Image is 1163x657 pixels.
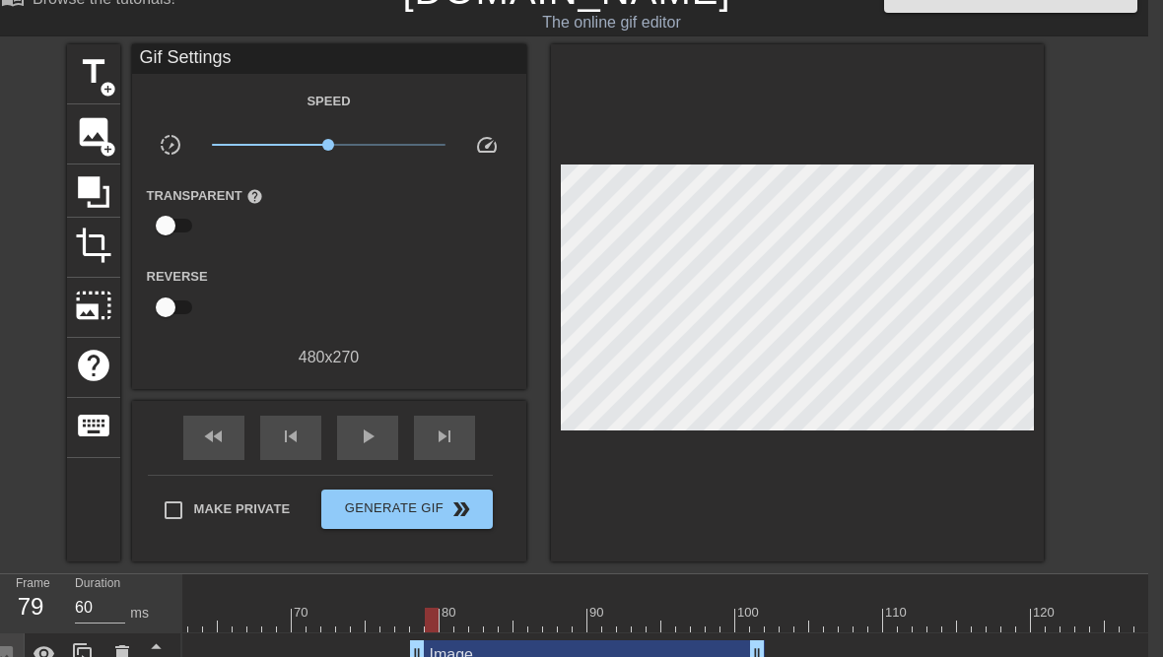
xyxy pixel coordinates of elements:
[159,133,182,157] span: slow_motion_video
[329,497,484,521] span: Generate Gif
[279,425,303,448] span: skip_previous
[75,577,120,589] label: Duration
[100,141,116,158] span: add_circle
[75,227,112,264] span: crop
[75,113,112,151] span: image
[130,603,149,624] div: ms
[147,267,208,287] label: Reverse
[307,92,350,111] label: Speed
[321,490,492,529] button: Generate Gif
[1,574,60,631] div: Frame
[147,186,263,206] label: Transparent
[246,188,263,205] span: help
[294,603,311,623] div: 70
[356,425,379,448] span: play_arrow
[202,425,226,448] span: fast_rewind
[433,425,456,448] span: skip_next
[100,81,116,98] span: add_circle
[589,603,607,623] div: 90
[132,44,526,74] div: Gif Settings
[382,11,840,34] div: The online gif editor
[75,347,112,384] span: help
[16,589,45,624] div: 79
[449,497,473,521] span: double_arrow
[1033,603,1058,623] div: 120
[75,53,112,91] span: title
[737,603,762,623] div: 100
[132,346,526,369] div: 480 x 270
[194,499,291,519] span: Make Private
[475,133,499,157] span: speed
[885,603,910,623] div: 110
[75,287,112,324] span: photo_size_select_large
[442,603,459,623] div: 80
[75,407,112,444] span: keyboard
